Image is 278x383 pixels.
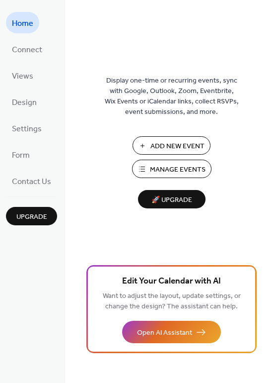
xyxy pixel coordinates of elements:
[6,91,43,112] a: Design
[150,165,206,175] span: Manage Events
[16,212,47,222] span: Upgrade
[12,69,33,84] span: Views
[6,38,48,60] a: Connect
[122,321,221,343] button: Open AI Assistant
[12,121,42,137] span: Settings
[12,95,37,110] span: Design
[6,12,39,33] a: Home
[12,42,42,58] span: Connect
[122,275,221,288] span: Edit Your Calendar with AI
[6,117,48,139] a: Settings
[12,148,30,163] span: Form
[150,141,205,152] span: Add New Event
[144,193,200,207] span: 🚀 Upgrade
[132,160,211,178] button: Manage Events
[133,136,210,155] button: Add New Event
[12,16,33,31] span: Home
[138,190,206,208] button: 🚀 Upgrade
[6,207,57,225] button: Upgrade
[6,144,36,165] a: Form
[6,65,39,86] a: Views
[6,170,57,191] a: Contact Us
[12,174,51,190] span: Contact Us
[103,289,241,313] span: Want to adjust the layout, update settings, or change the design? The assistant can help.
[137,328,192,338] span: Open AI Assistant
[105,76,239,117] span: Display one-time or recurring events, sync with Google, Outlook, Zoom, Eventbrite, Wix Events or ...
